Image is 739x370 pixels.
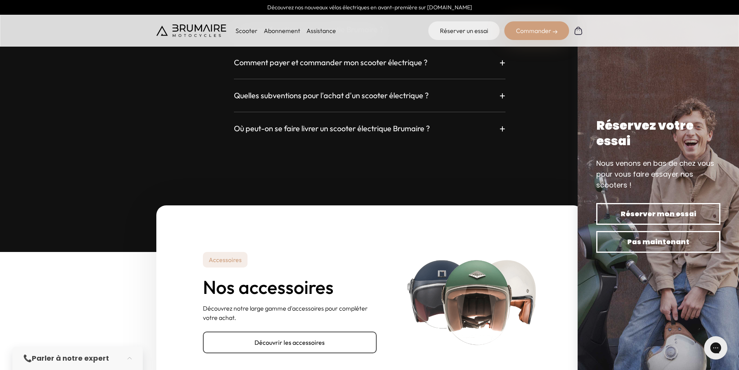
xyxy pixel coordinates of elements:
[156,24,226,37] img: Brumaire Motocycles
[234,57,427,68] h3: Comment payer et commander mon scooter électrique ?
[203,332,377,353] a: Découvrir les accessoires
[203,252,247,268] p: Accessoires
[203,304,377,322] p: Découvrez notre large gamme d'accessoires pour compléter votre achat.
[553,30,557,34] img: right-arrow-2.png
[235,26,258,35] p: Scooter
[574,26,583,35] img: Panier
[306,27,336,35] a: Assistance
[499,56,505,69] p: +
[234,90,429,101] h3: Quelles subventions pour l'achat d'un scooter électrique ?
[203,277,377,297] h2: Nos accessoires
[499,89,505,102] p: +
[499,122,505,135] p: +
[428,21,500,40] a: Réserver un essai
[406,259,536,346] img: casques.png
[504,21,569,40] div: Commander
[234,123,430,134] h3: Où peut-on se faire livrer un scooter électrique Brumaire ?
[264,27,300,35] a: Abonnement
[700,334,731,362] iframe: Gorgias live chat messenger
